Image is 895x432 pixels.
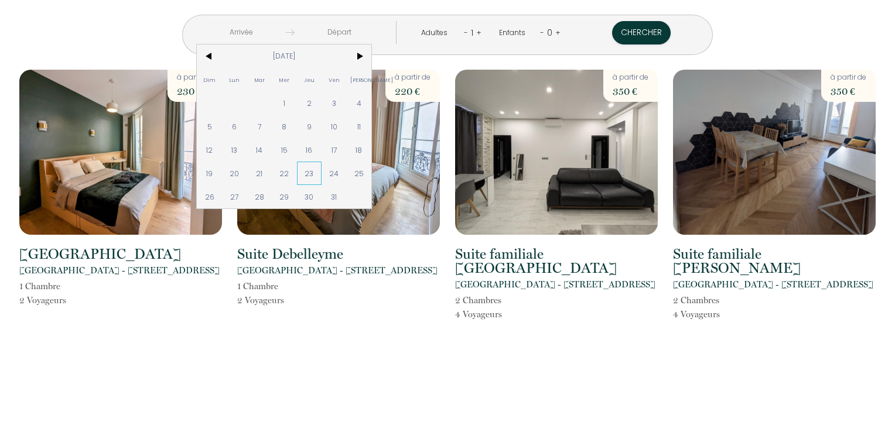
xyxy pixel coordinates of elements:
[498,309,502,320] span: s
[455,307,502,321] p: 4 Voyageur
[272,138,297,162] span: 15
[476,27,481,38] a: +
[19,293,66,307] p: 2 Voyageur
[272,162,297,185] span: 22
[19,70,222,235] img: rental-image
[673,277,873,292] p: [GEOGRAPHIC_DATA] - [STREET_ADDRESS]
[347,68,372,91] span: [PERSON_NAME]
[322,162,347,185] span: 24
[612,21,671,44] button: Chercher
[247,115,272,138] span: 7
[222,115,247,138] span: 6
[297,138,322,162] span: 16
[197,185,222,208] span: 26
[222,68,247,91] span: Lun
[197,68,222,91] span: Dim
[322,185,347,208] span: 31
[272,68,297,91] span: Mer
[716,309,720,320] span: s
[322,68,347,91] span: Ven
[544,23,555,42] div: 0
[540,27,544,38] a: -
[297,162,322,185] span: 23
[555,27,561,38] a: +
[19,247,181,261] h2: [GEOGRAPHIC_DATA]
[247,162,272,185] span: 21
[464,27,468,38] a: -
[237,247,343,261] h2: Suite Debelleyme
[673,307,720,321] p: 4 Voyageur
[347,44,372,68] span: >
[222,185,247,208] span: 27
[222,44,347,68] span: [DATE]
[177,83,213,100] p: 230 €
[297,91,322,115] span: 2
[237,293,284,307] p: 2 Voyageur
[272,115,297,138] span: 8
[673,293,720,307] p: 2 Chambre
[197,162,222,185] span: 19
[347,115,372,138] span: 11
[347,138,372,162] span: 18
[455,70,658,235] img: rental-image
[19,279,66,293] p: 1 Chambre
[297,115,322,138] span: 9
[19,263,220,277] p: [GEOGRAPHIC_DATA] - [STREET_ADDRESS]
[322,91,347,115] span: 3
[222,138,247,162] span: 13
[395,72,431,83] p: à partir de
[395,83,431,100] p: 220 €
[831,72,866,83] p: à partir de
[421,28,452,39] div: Adultes
[455,293,502,307] p: 2 Chambre
[613,83,648,100] p: 350 €
[347,91,372,115] span: 4
[499,28,530,39] div: Enfants
[196,21,286,44] input: Arrivée
[455,247,658,275] h2: Suite familiale [GEOGRAPHIC_DATA]
[468,23,476,42] div: 1
[237,279,284,293] p: 1 Chambre
[177,72,213,83] p: à partir de
[247,68,272,91] span: Mar
[272,185,297,208] span: 29
[63,295,66,306] span: s
[297,185,322,208] span: 30
[281,295,284,306] span: s
[286,28,295,37] img: guests
[295,21,384,44] input: Départ
[322,115,347,138] span: 10
[247,138,272,162] span: 14
[347,162,372,185] span: 25
[498,295,501,306] span: s
[613,72,648,83] p: à partir de
[222,162,247,185] span: 20
[197,115,222,138] span: 5
[197,44,222,68] span: <
[197,138,222,162] span: 12
[455,277,655,292] p: [GEOGRAPHIC_DATA] - [STREET_ADDRESS]
[237,263,438,277] p: [GEOGRAPHIC_DATA] - [STREET_ADDRESS]
[272,91,297,115] span: 1
[247,185,272,208] span: 28
[322,138,347,162] span: 17
[297,68,322,91] span: Jeu
[673,247,876,275] h2: Suite familiale [PERSON_NAME]
[716,295,719,306] span: s
[673,70,876,235] img: rental-image
[831,83,866,100] p: 350 €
